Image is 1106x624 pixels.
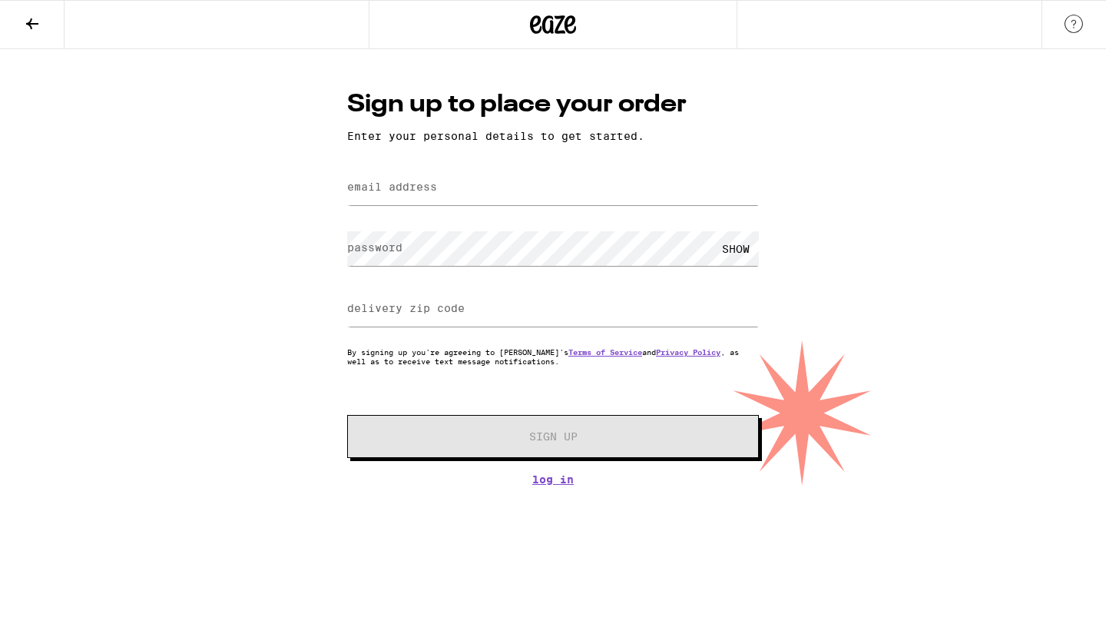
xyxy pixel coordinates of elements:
label: password [347,241,402,254]
a: Terms of Service [568,347,642,357]
button: Sign Up [347,415,759,458]
label: email address [347,181,437,193]
span: Sign Up [529,431,578,442]
div: SHOW [713,231,759,266]
a: Privacy Policy [656,347,720,357]
p: Enter your personal details to get started. [347,130,759,142]
label: delivery zip code [347,302,465,314]
a: Log In [347,473,759,486]
h1: Sign up to place your order [347,88,759,122]
p: By signing up you're agreeing to [PERSON_NAME]'s and , as well as to receive text message notific... [347,347,759,366]
input: delivery zip code [347,292,759,327]
input: email address [347,171,759,205]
